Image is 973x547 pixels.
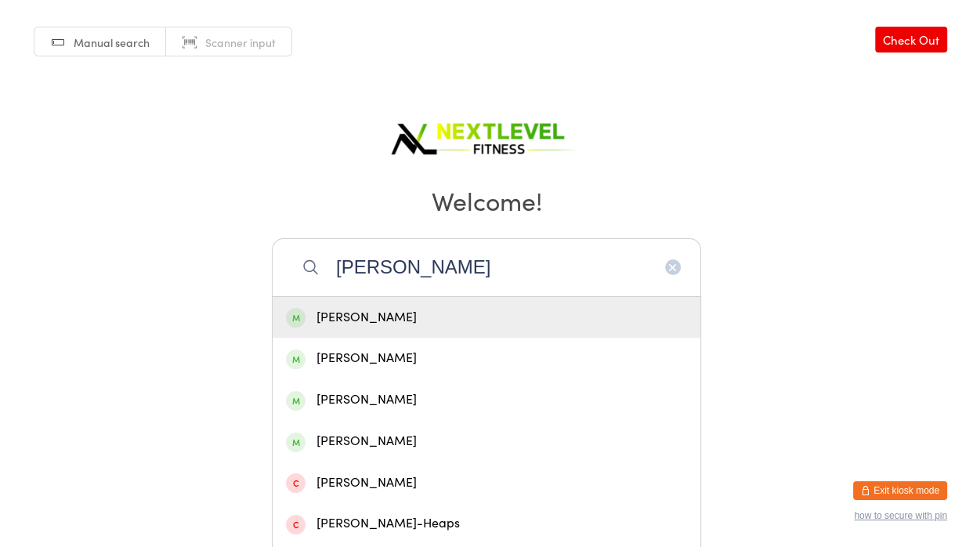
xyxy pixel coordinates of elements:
[286,348,687,369] div: [PERSON_NAME]
[205,34,276,50] span: Scanner input
[389,110,584,161] img: Next Level Fitness
[16,183,957,218] h2: Welcome!
[74,34,150,50] span: Manual search
[286,389,687,411] div: [PERSON_NAME]
[853,481,947,500] button: Exit kiosk mode
[286,513,687,534] div: [PERSON_NAME]-Heaps
[272,238,701,296] input: Search
[286,431,687,452] div: [PERSON_NAME]
[286,307,687,328] div: [PERSON_NAME]
[875,27,947,53] a: Check Out
[854,510,947,521] button: how to secure with pin
[286,473,687,494] div: [PERSON_NAME]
